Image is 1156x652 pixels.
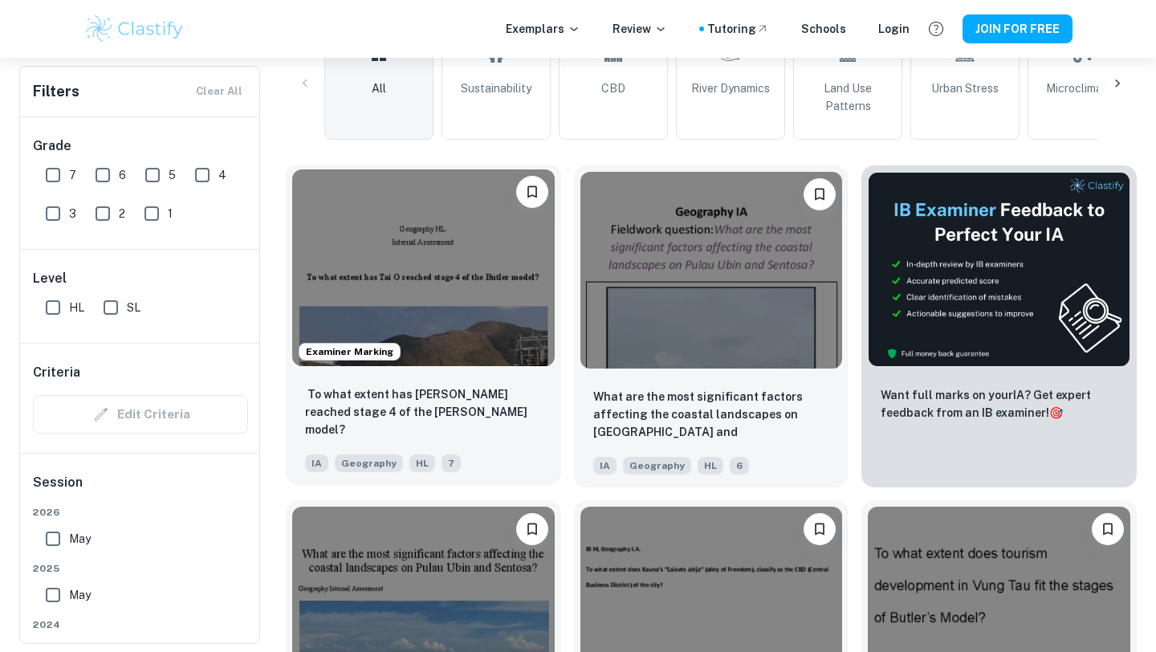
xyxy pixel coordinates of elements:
span: Sustainability [461,79,531,97]
span: IA [593,457,617,475]
img: Clastify logo [83,13,185,45]
span: HL [409,454,435,472]
span: 6 [730,457,749,475]
span: HL [69,299,84,316]
img: Thumbnail [868,172,1130,367]
span: Urban Stress [931,79,999,97]
h6: Level [33,269,248,288]
h6: Grade [33,137,248,156]
p: Want full marks on your IA ? Get expert feedback from an IB examiner! [881,386,1117,422]
a: ThumbnailWant full marks on yourIA? Get expert feedback from an IB examiner! [861,165,1137,487]
span: 5 [169,166,176,184]
span: 2 [119,205,125,222]
span: 1 [168,205,173,222]
img: Geography IA example thumbnail: What are the most significant factors af [580,172,843,369]
p: ‬ ‭To what extent has Tai O reached stage 4 of the Butler model?‬ ‭ [305,385,542,438]
span: CBD [601,79,625,97]
span: Microclimates [1046,79,1119,97]
span: 6 [119,166,126,184]
button: Please log in to bookmark exemplars [804,178,836,210]
span: May [69,586,91,604]
button: Please log in to bookmark exemplars [516,513,548,545]
button: Please log in to bookmark exemplars [1092,513,1124,545]
a: Please log in to bookmark exemplarsWhat are the most significant factors affecting the coastal la... [574,165,849,487]
span: 3 [69,205,76,222]
span: 7 [442,454,461,472]
div: Criteria filters are unavailable when searching by topic [33,395,248,434]
button: Please log in to bookmark exemplars [516,176,548,208]
img: Geography IA example thumbnail: ‬ ‭To what extent has Tai O reached stag [292,169,555,366]
span: 🎯 [1049,406,1063,419]
span: 2025 [33,561,248,576]
h6: Criteria [33,363,80,382]
span: 4 [218,166,226,184]
a: Tutoring [707,20,769,38]
h6: Filters [33,80,79,103]
span: SL [127,299,140,316]
span: Geography [623,457,691,475]
a: Login [878,20,910,38]
button: Help and Feedback [922,15,950,43]
p: What are the most significant factors affecting the coastal landscapes on Pulau Ubin and Sentosa? [593,388,830,442]
span: Geography [335,454,403,472]
span: HL [698,457,723,475]
span: May [69,530,91,548]
a: Schools [801,20,846,38]
h6: Session [33,473,248,505]
span: IA [305,454,328,472]
span: Land Use Patterns [800,79,895,115]
span: River Dynamics [691,79,770,97]
span: 2026 [33,505,248,520]
p: Exemplars [506,20,580,38]
span: Examiner Marking [299,344,400,359]
span: 7 [69,166,76,184]
button: Please log in to bookmark exemplars [804,513,836,545]
p: Review [613,20,667,38]
button: JOIN FOR FREE [963,14,1073,43]
span: All [372,79,386,97]
a: Examiner MarkingPlease log in to bookmark exemplars‬ ‭To what extent has Tai O reached stage 4 of... [286,165,561,487]
span: 2024 [33,617,248,632]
